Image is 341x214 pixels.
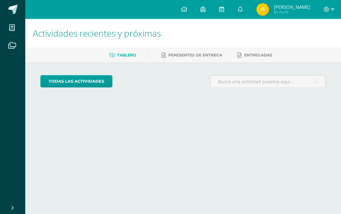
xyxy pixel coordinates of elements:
a: Entregadas [237,50,272,60]
span: Entregadas [244,53,272,57]
span: [PERSON_NAME] [274,4,310,10]
span: Tablero [117,53,136,57]
img: 355dfd218a3e3d70ac6173d03f197c3a.png [256,3,269,16]
span: Actividades recientes y próximas [33,27,161,39]
span: Mi Perfil [274,9,310,15]
a: Pendientes de entrega [162,50,222,60]
input: Busca una actividad próxima aquí... [210,75,326,88]
span: Pendientes de entrega [168,53,222,57]
a: todas las Actividades [40,75,112,87]
a: Tablero [109,50,136,60]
